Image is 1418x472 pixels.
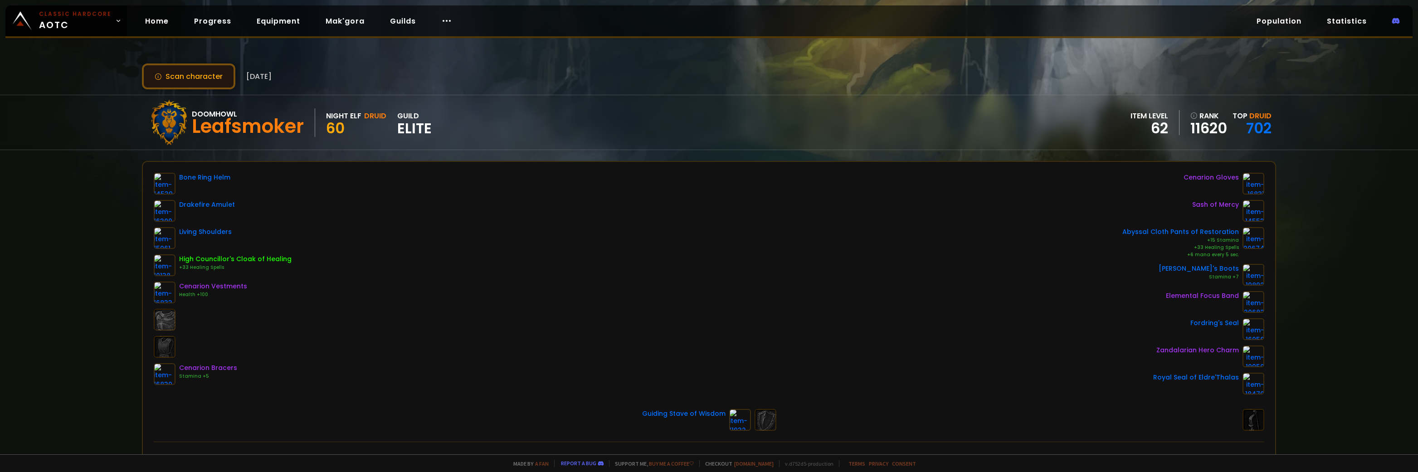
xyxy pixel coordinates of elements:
span: Elite [397,122,432,135]
a: Privacy [869,460,888,467]
div: Health +100 [179,291,247,298]
a: Consent [892,460,916,467]
a: Mak'gora [318,12,372,30]
div: Royal Seal of Eldre'Thalas [1153,373,1239,382]
span: 60 [326,118,345,138]
span: Druid [1249,111,1272,121]
div: High Councillor's Cloak of Healing [179,254,292,264]
img: item-18470 [1243,373,1264,394]
img: item-14553 [1243,200,1264,222]
div: guild [397,110,432,135]
div: [PERSON_NAME]'s Boots [1159,264,1239,273]
a: Report a bug [561,460,596,467]
div: Stamina [442,453,473,464]
div: 4073 [402,453,420,464]
div: +33 Healing Spells [179,264,292,271]
a: Progress [187,12,239,30]
a: Population [1249,12,1309,30]
a: Buy me a coffee [649,460,694,467]
div: 148 [964,453,976,464]
div: Attack Power [720,453,769,464]
div: Cenarion Gloves [1184,173,1239,182]
span: Checkout [699,460,774,467]
a: Guilds [383,12,423,30]
div: Living Shoulders [179,227,232,237]
small: Classic Hardcore [39,10,112,18]
img: item-16831 [1243,173,1264,195]
img: item-16833 [154,282,175,303]
div: Zandalarian Hero Charm [1156,345,1239,355]
div: Night Elf [326,110,361,122]
img: item-20674 [1243,227,1264,249]
div: item level [1131,110,1168,122]
div: Guiding Stave of Wisdom [642,409,726,418]
a: Home [138,12,176,30]
img: item-16830 [154,363,175,385]
div: Druid [364,110,386,122]
img: item-16309 [154,200,175,222]
img: item-10138 [154,254,175,276]
img: item-16058 [1243,318,1264,340]
img: item-14539 [154,173,175,195]
a: Classic HardcoreAOTC [5,5,127,36]
div: Cenarion Bracers [179,363,237,373]
div: Abyssal Cloth Pants of Restoration [1122,227,1239,237]
a: [DOMAIN_NAME] [734,460,774,467]
img: item-11932 [729,409,751,431]
img: item-20682 [1243,291,1264,313]
button: Scan character [142,63,235,89]
div: Leafsmoker [192,120,304,133]
div: Health [165,453,189,464]
a: Equipment [249,12,307,30]
span: [DATE] [246,71,272,82]
div: 1631 [1240,453,1253,464]
div: Top [1233,110,1272,122]
div: Stamina +7 [1159,273,1239,281]
a: a fan [535,460,549,467]
span: Support me, [609,460,694,467]
div: +6 mana every 5 sec. [1122,251,1239,258]
div: Fordring's Seal [1190,318,1239,328]
div: +33 Healing Spells [1122,244,1239,251]
span: v. d752d5 - production [779,460,833,467]
div: Stamina +5 [179,373,237,380]
span: AOTC [39,10,112,32]
a: Terms [848,460,865,467]
div: Sash of Mercy [1192,200,1239,209]
img: item-19950 [1243,345,1264,367]
div: 62 [1131,122,1168,135]
div: +15 Stamina [1122,237,1239,244]
div: Armor [998,453,1020,464]
div: 267 [685,453,698,464]
div: Bone Ring Helm [179,173,230,182]
div: Cenarion Vestments [179,282,247,291]
img: item-19892 [1243,264,1264,286]
div: rank [1190,110,1227,122]
a: Statistics [1320,12,1374,30]
div: Drakefire Amulet [179,200,235,209]
span: Made by [508,460,549,467]
a: 11620 [1190,122,1227,135]
div: Doomhowl [192,108,304,120]
a: 702 [1246,118,1272,138]
div: Elemental Focus Band [1166,291,1239,301]
img: item-15061 [154,227,175,249]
